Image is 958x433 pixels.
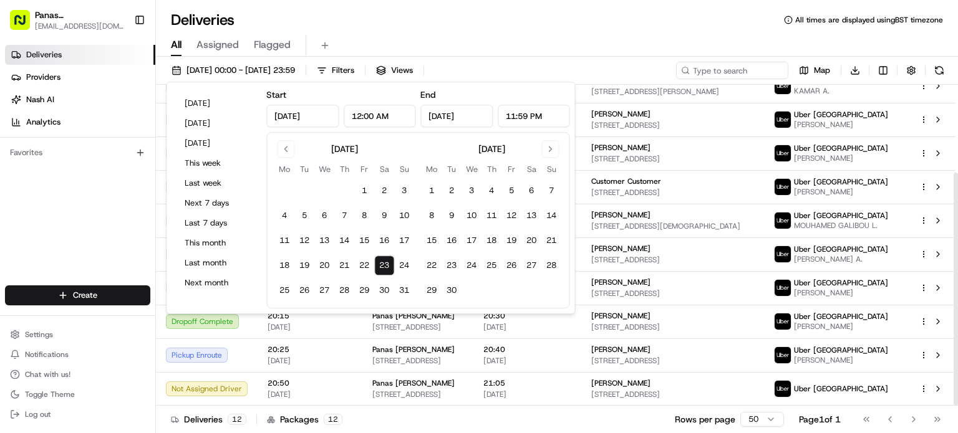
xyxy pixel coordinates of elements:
span: Uber [GEOGRAPHIC_DATA] [794,384,888,394]
button: 14 [541,206,561,226]
span: [STREET_ADDRESS] [591,322,755,332]
span: [PERSON_NAME] A. [794,254,888,264]
span: [DATE] [268,356,352,366]
span: [STREET_ADDRESS] [591,288,755,298]
span: Views [391,65,413,76]
button: 19 [294,255,314,275]
th: Friday [501,163,521,176]
span: Customer Customer [591,176,661,186]
button: Settings [5,326,150,343]
button: This month [179,234,254,252]
span: Panas [PERSON_NAME] [372,378,455,388]
button: 6 [314,206,334,226]
button: 20 [314,255,334,275]
span: [PERSON_NAME] [794,321,888,331]
span: Chat with us! [25,369,70,379]
button: 29 [422,280,442,300]
th: Saturday [374,163,394,176]
button: Notifications [5,346,150,363]
img: Nash [12,12,37,37]
button: [DATE] [179,95,254,112]
button: Start new chat [212,123,227,138]
button: 8 [354,206,374,226]
p: Rows per page [675,413,735,426]
button: 22 [354,255,374,275]
button: 15 [354,231,374,250]
img: 1736555255976-a54dd68f-1ca7-489b-9aae-adbdc363a1c4 [12,119,35,141]
button: 24 [394,255,414,275]
button: 8 [422,206,442,226]
div: 📗 [12,182,22,192]
span: [PERSON_NAME] [794,187,888,197]
span: KAMAR A. [794,86,888,96]
img: uber-new-logo.jpeg [775,78,791,94]
button: 27 [521,255,541,275]
span: [PERSON_NAME] [591,109,651,119]
span: [STREET_ADDRESS] [372,389,463,399]
th: Thursday [481,163,501,176]
button: 29 [354,280,374,300]
button: 13 [314,231,334,250]
button: 31 [394,280,414,300]
button: 5 [501,181,521,201]
span: Log out [25,409,51,419]
span: Knowledge Base [25,181,95,193]
span: [PERSON_NAME] [794,355,888,365]
span: [PERSON_NAME] [794,288,888,298]
button: Log out [5,406,150,423]
span: Uber [GEOGRAPHIC_DATA] [794,143,888,153]
div: We're available if you need us! [42,131,158,141]
button: 27 [314,280,334,300]
input: Date [420,105,493,127]
button: 18 [481,231,501,250]
span: Filters [332,65,354,76]
a: Providers [5,67,155,87]
div: Packages [267,413,342,426]
div: Start new chat [42,119,205,131]
button: Map [793,62,836,79]
span: Uber [GEOGRAPHIC_DATA] [794,345,888,355]
span: Uber [GEOGRAPHIC_DATA] [794,211,888,221]
span: API Documentation [118,181,200,193]
button: 18 [274,255,294,275]
img: uber-new-logo.jpeg [775,313,791,330]
div: 💻 [105,182,115,192]
button: Toggle Theme [5,386,150,403]
span: [PERSON_NAME] [591,143,651,153]
th: Wednesday [314,163,334,176]
input: Clear [32,80,206,93]
a: 💻API Documentation [100,176,205,198]
input: Time [344,105,416,127]
button: Last month [179,254,254,272]
span: Deliveries [26,49,62,60]
button: Refresh [931,62,948,79]
img: uber-new-logo.jpeg [775,212,791,229]
span: [PERSON_NAME] [591,378,651,388]
div: Page 1 of 1 [799,413,841,426]
th: Sunday [394,163,414,176]
span: [STREET_ADDRESS] [591,389,755,399]
span: [STREET_ADDRESS][DEMOGRAPHIC_DATA] [591,221,755,231]
button: 23 [442,255,462,275]
button: 7 [334,206,354,226]
button: Last 7 days [179,214,254,232]
span: [DATE] [483,389,571,399]
span: [PERSON_NAME] [794,153,888,163]
a: Analytics [5,112,155,132]
span: Providers [26,72,60,83]
span: Uber [GEOGRAPHIC_DATA] [794,177,888,187]
span: [DATE] 00:00 - [DATE] 23:59 [186,65,295,76]
span: Pylon [124,211,151,221]
input: Time [498,105,570,127]
span: Uber [GEOGRAPHIC_DATA] [794,110,888,120]
span: Uber [GEOGRAPHIC_DATA] [794,278,888,288]
button: 30 [374,280,394,300]
button: 7 [541,181,561,201]
span: Notifications [25,350,69,359]
span: [STREET_ADDRESS] [591,120,755,130]
button: 3 [462,181,481,201]
button: 9 [374,206,394,226]
th: Tuesday [294,163,314,176]
span: Uber [GEOGRAPHIC_DATA] [794,244,888,254]
button: [DATE] [179,115,254,132]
